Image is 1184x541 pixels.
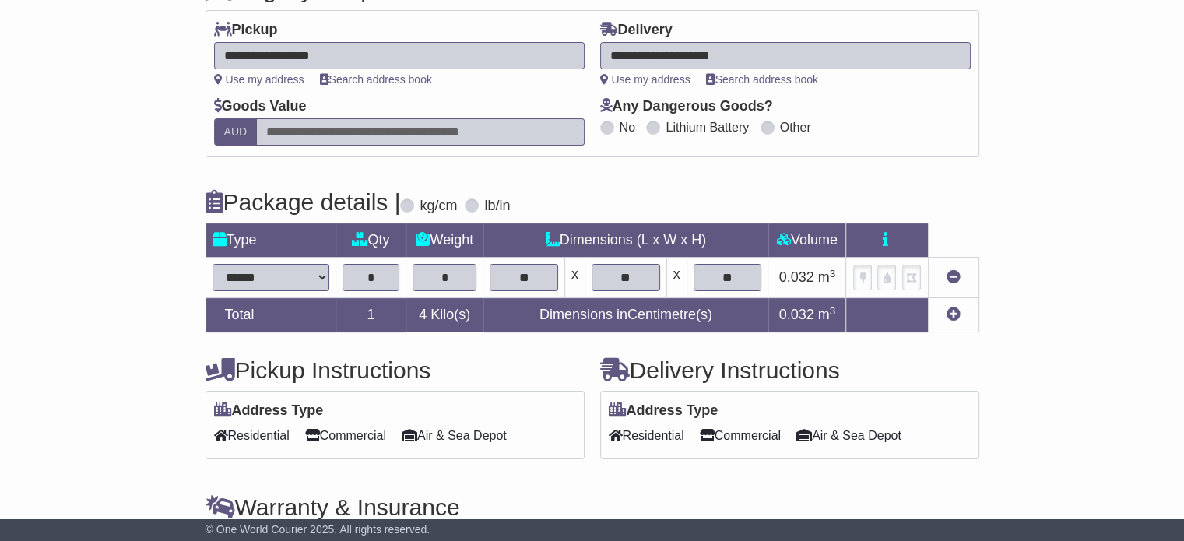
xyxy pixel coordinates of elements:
label: kg/cm [420,198,457,215]
span: m [818,307,836,322]
sup: 3 [830,305,836,317]
h4: Package details | [206,189,401,215]
label: Goods Value [214,98,307,115]
td: Total [206,298,336,332]
td: 1 [336,298,406,332]
span: Residential [609,423,684,448]
span: Commercial [700,423,781,448]
span: 4 [419,307,427,322]
span: © One World Courier 2025. All rights reserved. [206,523,430,536]
a: Add new item [947,307,961,322]
sup: 3 [830,268,836,279]
td: Kilo(s) [406,298,483,332]
label: No [620,120,635,135]
span: m [818,269,836,285]
span: Air & Sea Depot [402,423,507,448]
label: Address Type [214,402,324,420]
label: Pickup [214,22,278,39]
label: Delivery [600,22,673,39]
span: Air & Sea Depot [796,423,901,448]
label: lb/in [484,198,510,215]
label: Lithium Battery [666,120,749,135]
h4: Warranty & Insurance [206,494,979,520]
td: x [666,258,687,298]
td: Type [206,223,336,258]
td: Weight [406,223,483,258]
h4: Delivery Instructions [600,357,979,383]
label: Any Dangerous Goods? [600,98,773,115]
a: Search address book [320,73,432,86]
span: 0.032 [779,269,814,285]
span: Commercial [305,423,386,448]
td: x [564,258,585,298]
span: 0.032 [779,307,814,322]
a: Use my address [214,73,304,86]
td: Volume [768,223,846,258]
label: Address Type [609,402,718,420]
td: Qty [336,223,406,258]
td: Dimensions in Centimetre(s) [483,298,768,332]
a: Remove this item [947,269,961,285]
a: Use my address [600,73,690,86]
a: Search address book [706,73,818,86]
label: AUD [214,118,258,146]
td: Dimensions (L x W x H) [483,223,768,258]
h4: Pickup Instructions [206,357,585,383]
label: Other [780,120,811,135]
span: Residential [214,423,290,448]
